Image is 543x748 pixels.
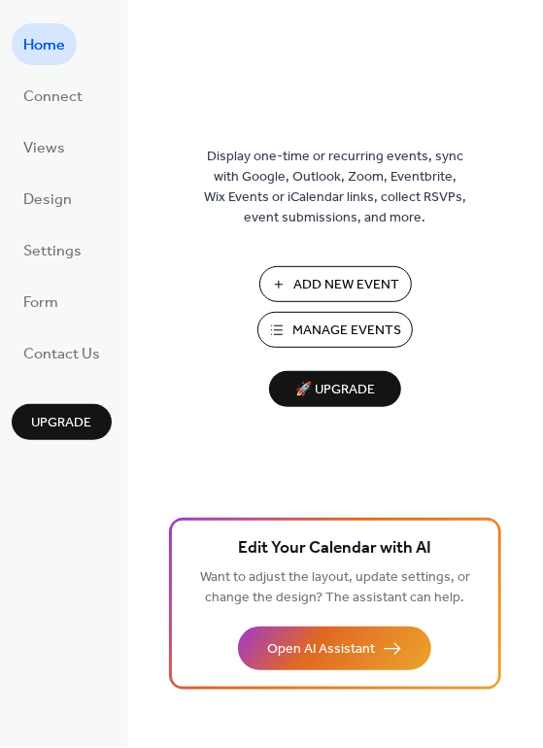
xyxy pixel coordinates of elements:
button: Open AI Assistant [238,627,431,670]
span: Upgrade [32,414,92,434]
span: 🚀 Upgrade [281,378,390,404]
span: Connect [23,83,83,113]
span: Add New Event [294,276,400,296]
span: Open AI Assistant [267,640,375,661]
button: Manage Events [257,312,413,348]
a: Form [12,281,70,323]
span: Manage Events [292,322,401,342]
span: Views [23,134,65,164]
button: Add New Event [259,266,412,302]
a: Views [12,126,77,168]
span: Display one-time or recurring events, sync with Google, Outlook, Zoom, Eventbrite, Wix Events or ... [204,148,466,229]
span: Form [23,289,58,319]
a: Home [12,23,77,65]
a: Connect [12,75,94,117]
span: Contact Us [23,340,100,370]
span: Home [23,31,65,61]
span: Want to adjust the layout, update settings, or change the design? The assistant can help. [200,565,470,612]
button: 🚀 Upgrade [269,371,401,407]
span: Edit Your Calendar with AI [238,536,431,563]
a: Design [12,178,84,220]
span: Settings [23,237,82,267]
span: Design [23,186,72,216]
button: Upgrade [12,404,112,440]
a: Contact Us [12,332,112,374]
a: Settings [12,229,93,271]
